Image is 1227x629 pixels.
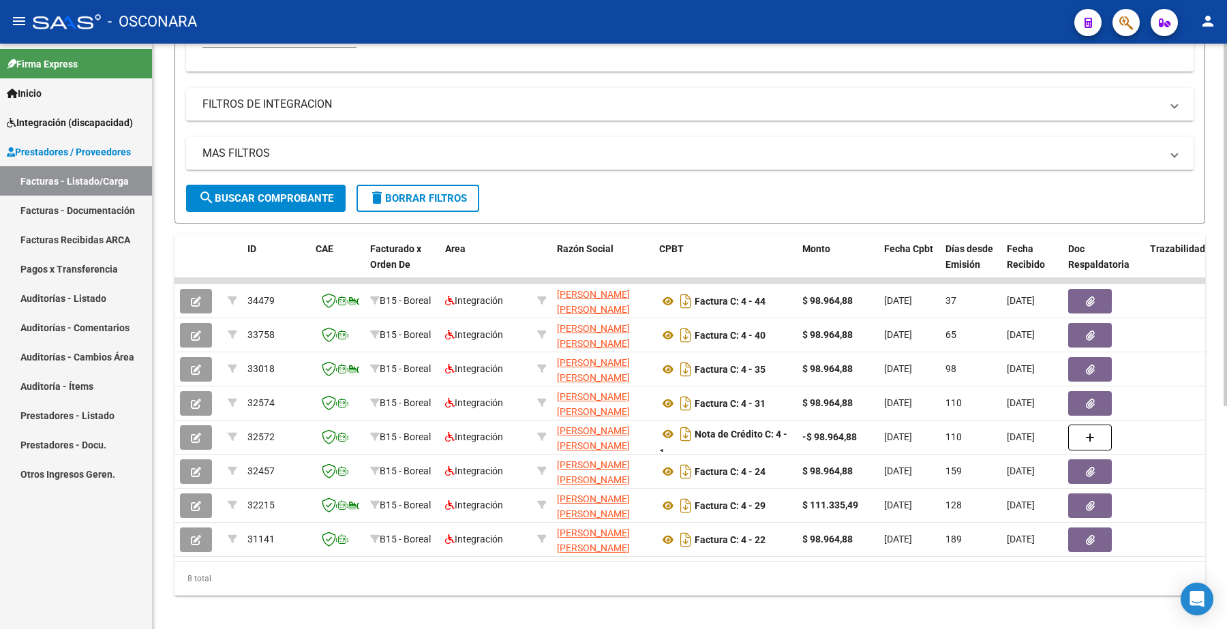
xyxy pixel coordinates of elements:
span: [DATE] [884,465,912,476]
span: B15 - Boreal [380,363,431,374]
datatable-header-cell: CPBT [654,234,797,294]
strong: -$ 98.964,88 [802,431,857,442]
i: Descargar documento [677,461,695,482]
strong: $ 98.964,88 [802,534,853,544]
span: [PERSON_NAME] [PERSON_NAME] [557,289,630,316]
mat-icon: delete [369,189,385,206]
span: [DATE] [1007,329,1035,340]
div: 8 total [175,562,1205,596]
strong: Factura C: 4 - 22 [695,534,766,545]
span: [DATE] [884,397,912,408]
span: Integración (discapacidad) [7,115,133,130]
span: B15 - Boreal [380,295,431,306]
datatable-header-cell: Razón Social [551,234,654,294]
span: Fecha Cpbt [884,243,933,254]
mat-panel-title: MAS FILTROS [202,146,1161,161]
datatable-header-cell: Trazabilidad [1145,234,1226,294]
mat-icon: search [198,189,215,206]
span: Facturado x Orden De [370,243,421,270]
span: Borrar Filtros [369,192,467,204]
span: Area [445,243,466,254]
span: 159 [945,465,962,476]
span: Integración [445,329,503,340]
span: [DATE] [1007,363,1035,374]
span: [PERSON_NAME] [PERSON_NAME] [557,391,630,418]
span: [DATE] [884,295,912,306]
mat-panel-title: FILTROS DE INTEGRACION [202,97,1161,112]
span: - OSCONARA [108,7,197,37]
span: [DATE] [1007,465,1035,476]
span: Integración [445,397,503,408]
span: B15 - Boreal [380,431,431,442]
i: Descargar documento [677,529,695,551]
span: [DATE] [1007,397,1035,408]
datatable-header-cell: Días desde Emisión [940,234,1001,294]
span: Trazabilidad [1150,243,1205,254]
span: Buscar Comprobante [198,192,333,204]
span: 33018 [247,363,275,374]
span: CPBT [659,243,684,254]
div: Open Intercom Messenger [1181,583,1213,615]
i: Descargar documento [677,393,695,414]
span: 34479 [247,295,275,306]
mat-expansion-panel-header: MAS FILTROS [186,137,1194,170]
datatable-header-cell: Doc Respaldatoria [1063,234,1145,294]
span: 32572 [247,431,275,442]
span: [DATE] [884,500,912,510]
strong: $ 98.964,88 [802,295,853,306]
mat-expansion-panel-header: FILTROS DE INTEGRACION [186,88,1194,121]
span: 33758 [247,329,275,340]
i: Descargar documento [677,495,695,517]
datatable-header-cell: CAE [310,234,365,294]
div: 27238241532 [557,457,648,486]
span: Integración [445,500,503,510]
span: Fecha Recibido [1007,243,1045,270]
strong: $ 98.964,88 [802,363,853,374]
span: 110 [945,397,962,408]
span: [DATE] [884,329,912,340]
strong: Factura C: 4 - 35 [695,364,766,375]
button: Buscar Comprobante [186,185,346,212]
datatable-header-cell: Monto [797,234,879,294]
span: [DATE] [884,534,912,544]
span: Integración [445,295,503,306]
strong: Factura C: 4 - 24 [695,466,766,477]
strong: Nota de Crédito C: 4 - 1 [659,429,787,458]
strong: $ 111.335,49 [802,500,858,510]
i: Descargar documento [677,423,695,445]
mat-icon: menu [11,13,27,29]
span: [DATE] [1007,534,1035,544]
span: Inicio [7,86,42,101]
span: [PERSON_NAME] [PERSON_NAME] [557,323,630,350]
span: Doc Respaldatoria [1068,243,1130,270]
span: Integración [445,534,503,544]
span: 32574 [247,397,275,408]
span: 110 [945,431,962,442]
datatable-header-cell: Area [440,234,532,294]
span: B15 - Boreal [380,397,431,408]
span: [PERSON_NAME] [PERSON_NAME] [557,493,630,520]
span: 32215 [247,500,275,510]
span: [PERSON_NAME] [PERSON_NAME] [557,425,630,452]
span: B15 - Boreal [380,534,431,544]
span: [DATE] [1007,431,1035,442]
span: Monto [802,243,830,254]
span: B15 - Boreal [380,500,431,510]
span: [DATE] [1007,500,1035,510]
span: ID [247,243,256,254]
strong: Factura C: 4 - 44 [695,296,766,307]
span: [PERSON_NAME] [PERSON_NAME] [557,357,630,384]
strong: $ 98.964,88 [802,465,853,476]
div: 27238241532 [557,287,648,316]
div: 27238241532 [557,321,648,350]
strong: Factura C: 4 - 40 [695,330,766,341]
div: 27238241532 [557,491,648,520]
span: 32457 [247,465,275,476]
span: 31141 [247,534,275,544]
i: Descargar documento [677,290,695,312]
button: Borrar Filtros [357,185,479,212]
div: 27238241532 [557,355,648,384]
div: 27238241532 [557,389,648,418]
strong: Factura C: 4 - 29 [695,500,766,511]
datatable-header-cell: ID [242,234,310,294]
